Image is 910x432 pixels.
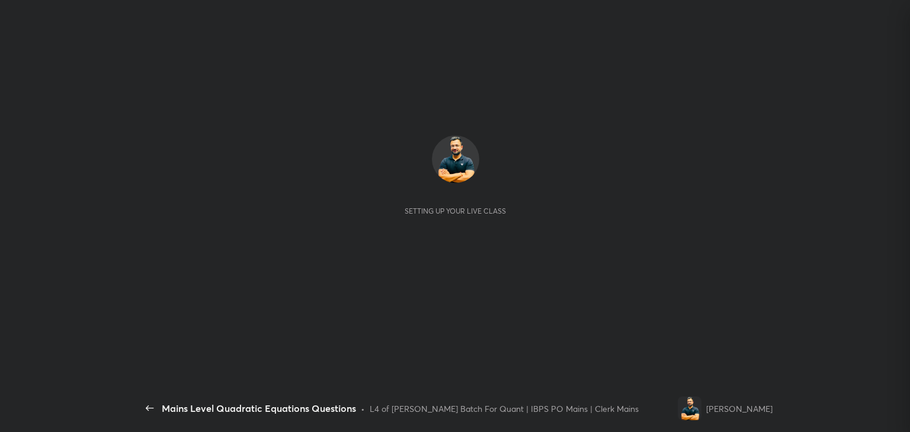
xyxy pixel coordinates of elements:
div: Mains Level Quadratic Equations Questions [162,401,356,415]
div: L4 of [PERSON_NAME] Batch For Quant | IBPS PO Mains | Clerk Mains [370,402,639,415]
div: Setting up your live class [405,207,506,215]
div: • [361,402,365,415]
div: [PERSON_NAME] [706,402,773,415]
img: d84243986e354267bcc07dcb7018cb26.file [678,396,701,420]
img: d84243986e354267bcc07dcb7018cb26.file [432,136,479,183]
